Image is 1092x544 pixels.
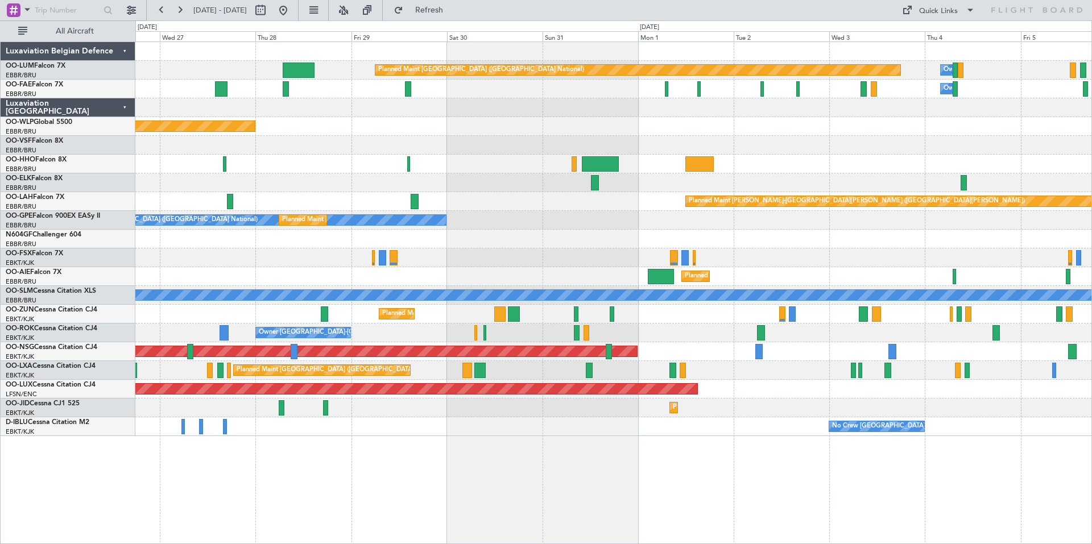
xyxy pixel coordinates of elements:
[6,306,34,313] span: OO-ZUN
[6,288,33,294] span: OO-SLM
[6,146,36,155] a: EBBR/BRU
[6,381,32,388] span: OO-LUX
[6,409,34,417] a: EBKT/KJK
[6,119,34,126] span: OO-WLP
[6,400,80,407] a: OO-JIDCessna CJ1 525
[925,31,1020,41] div: Thu 4
[13,22,123,40] button: All Aircraft
[6,81,32,88] span: OO-FAE
[6,344,97,351] a: OO-NSGCessna Citation CJ4
[685,268,864,285] div: Planned Maint [GEOGRAPHIC_DATA] ([GEOGRAPHIC_DATA])
[237,362,442,379] div: Planned Maint [GEOGRAPHIC_DATA] ([GEOGRAPHIC_DATA] National)
[6,231,81,238] a: N604GFChallenger 604
[388,1,457,19] button: Refresh
[282,211,488,229] div: Planned Maint [GEOGRAPHIC_DATA] ([GEOGRAPHIC_DATA] National)
[832,418,1023,435] div: No Crew [GEOGRAPHIC_DATA] ([GEOGRAPHIC_DATA] National)
[6,315,34,323] a: EBKT/KJK
[919,6,958,17] div: Quick Links
[6,325,34,332] span: OO-ROK
[6,352,34,361] a: EBKT/KJK
[944,80,1021,97] div: Owner Melsbroek Air Base
[6,213,100,219] a: OO-GPEFalcon 900EX EASy II
[6,363,32,369] span: OO-LXA
[6,250,32,257] span: OO-FSX
[6,63,65,69] a: OO-LUMFalcon 7X
[382,305,515,322] div: Planned Maint Kortrijk-[GEOGRAPHIC_DATA]
[6,334,34,342] a: EBKT/KJK
[689,193,1025,210] div: Planned Maint [PERSON_NAME]-[GEOGRAPHIC_DATA][PERSON_NAME] ([GEOGRAPHIC_DATA][PERSON_NAME])
[829,31,925,41] div: Wed 3
[6,213,32,219] span: OO-GPE
[6,194,33,201] span: OO-LAH
[640,23,659,32] div: [DATE]
[6,419,28,426] span: D-IBLU
[406,6,453,14] span: Refresh
[6,296,36,305] a: EBBR/BRU
[447,31,543,41] div: Sat 30
[30,27,120,35] span: All Aircraft
[896,1,981,19] button: Quick Links
[6,390,37,398] a: LFSN/ENC
[6,269,61,276] a: OO-AIEFalcon 7X
[6,156,35,163] span: OO-HHO
[255,31,351,41] div: Thu 28
[35,2,100,19] input: Trip Number
[6,81,63,88] a: OO-FAEFalcon 7X
[6,371,34,380] a: EBKT/KJK
[6,63,34,69] span: OO-LUM
[6,138,63,144] a: OO-VSFFalcon 8X
[6,184,36,192] a: EBBR/BRU
[160,31,255,41] div: Wed 27
[6,127,36,136] a: EBBR/BRU
[6,381,96,388] a: OO-LUXCessna Citation CJ4
[6,194,64,201] a: OO-LAHFalcon 7X
[6,269,30,276] span: OO-AIE
[351,31,447,41] div: Fri 29
[6,119,72,126] a: OO-WLPGlobal 5500
[378,61,584,78] div: Planned Maint [GEOGRAPHIC_DATA] ([GEOGRAPHIC_DATA] National)
[6,156,67,163] a: OO-HHOFalcon 8X
[6,277,36,286] a: EBBR/BRU
[6,288,96,294] a: OO-SLMCessna Citation XLS
[6,175,31,182] span: OO-ELK
[6,259,34,267] a: EBKT/KJK
[67,211,258,229] div: No Crew [GEOGRAPHIC_DATA] ([GEOGRAPHIC_DATA] National)
[6,325,97,332] a: OO-ROKCessna Citation CJ4
[6,419,89,426] a: D-IBLUCessna Citation M2
[6,71,36,80] a: EBBR/BRU
[6,221,36,230] a: EBBR/BRU
[6,202,36,211] a: EBBR/BRU
[6,250,63,257] a: OO-FSXFalcon 7X
[138,23,157,32] div: [DATE]
[6,306,97,313] a: OO-ZUNCessna Citation CJ4
[673,399,805,416] div: Planned Maint Kortrijk-[GEOGRAPHIC_DATA]
[6,231,32,238] span: N604GF
[6,427,34,436] a: EBKT/KJK
[638,31,734,41] div: Mon 1
[193,5,247,15] span: [DATE] - [DATE]
[259,324,412,341] div: Owner [GEOGRAPHIC_DATA]-[GEOGRAPHIC_DATA]
[6,240,36,248] a: EBBR/BRU
[944,61,1021,78] div: Owner Melsbroek Air Base
[6,175,63,182] a: OO-ELKFalcon 8X
[6,400,30,407] span: OO-JID
[6,165,36,173] a: EBBR/BRU
[6,363,96,369] a: OO-LXACessna Citation CJ4
[543,31,638,41] div: Sun 31
[734,31,829,41] div: Tue 2
[6,90,36,98] a: EBBR/BRU
[6,138,32,144] span: OO-VSF
[6,344,34,351] span: OO-NSG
